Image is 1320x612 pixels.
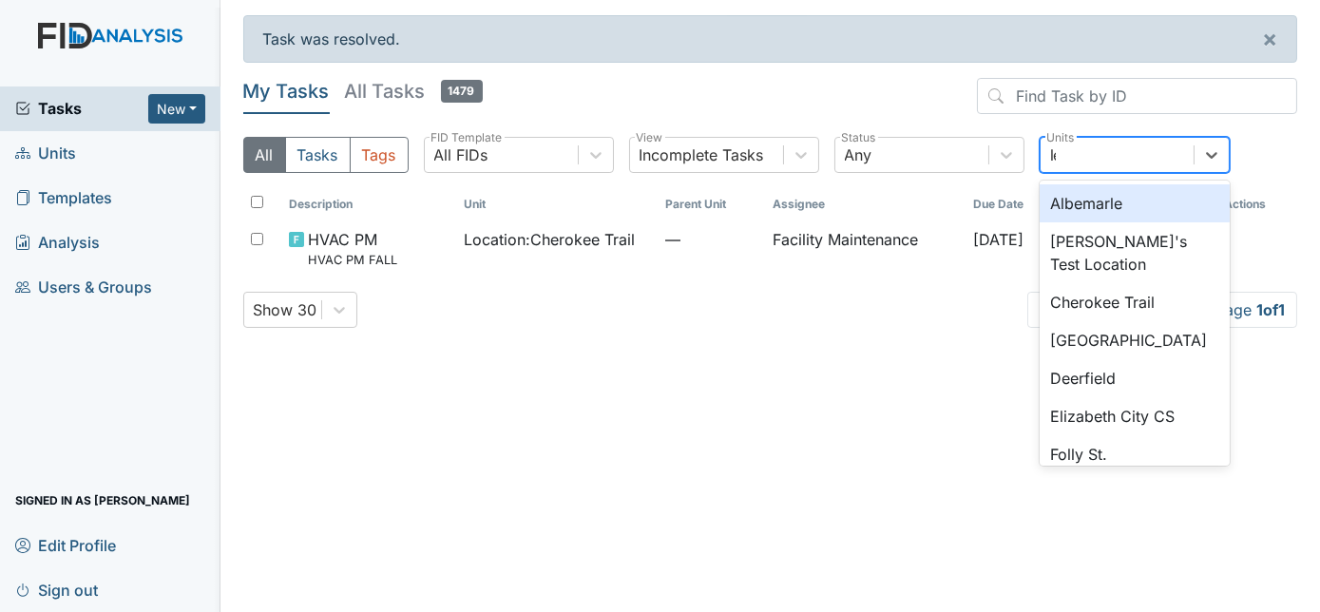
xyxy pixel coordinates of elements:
span: Location : Cherokee Trail [464,228,635,251]
th: Toggle SortBy [281,188,456,220]
button: All [243,137,286,173]
div: Cherokee Trail [1040,283,1230,321]
span: Templates [15,183,112,213]
span: Analysis [15,228,100,258]
button: × [1243,16,1296,62]
button: New [148,94,205,124]
div: Deerfield [1040,359,1230,397]
h5: My Tasks [243,78,330,105]
input: Find Task by ID [977,78,1297,114]
nav: task-pagination [1027,292,1297,328]
th: Assignee [765,188,966,220]
button: Tags [350,137,409,173]
div: Show 30 [254,298,317,321]
div: Task was resolved. [243,15,1298,63]
a: Tasks [15,97,148,120]
strong: 1 of 1 [1256,300,1285,319]
div: [GEOGRAPHIC_DATA] [1040,321,1230,359]
div: Type filter [243,137,409,173]
div: [PERSON_NAME]'s Test Location [1040,222,1230,283]
th: Toggle SortBy [456,188,658,220]
span: Units [15,139,76,168]
a: First [1027,292,1082,328]
span: — [665,228,757,251]
span: [DATE] [973,230,1023,249]
small: HVAC PM FALL [308,251,397,269]
div: Albemarle [1040,184,1230,222]
span: Edit Profile [15,530,116,560]
input: Toggle All Rows Selected [251,196,263,208]
span: Page [1203,292,1297,328]
span: HVAC PM HVAC PM FALL [308,228,397,269]
span: 1479 [441,80,483,103]
th: Toggle SortBy [966,188,1074,220]
span: Users & Groups [15,273,152,302]
span: × [1262,25,1277,52]
div: Any [845,143,872,166]
th: Toggle SortBy [658,188,765,220]
h5: All Tasks [345,78,483,105]
div: Folly St. [1040,435,1230,473]
th: Actions [1216,188,1297,220]
div: Incomplete Tasks [640,143,764,166]
div: Elizabeth City CS [1040,397,1230,435]
td: Facility Maintenance [765,220,966,277]
button: Tasks [285,137,351,173]
span: Sign out [15,575,98,604]
span: Signed in as [PERSON_NAME] [15,486,190,515]
div: All FIDs [434,143,488,166]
